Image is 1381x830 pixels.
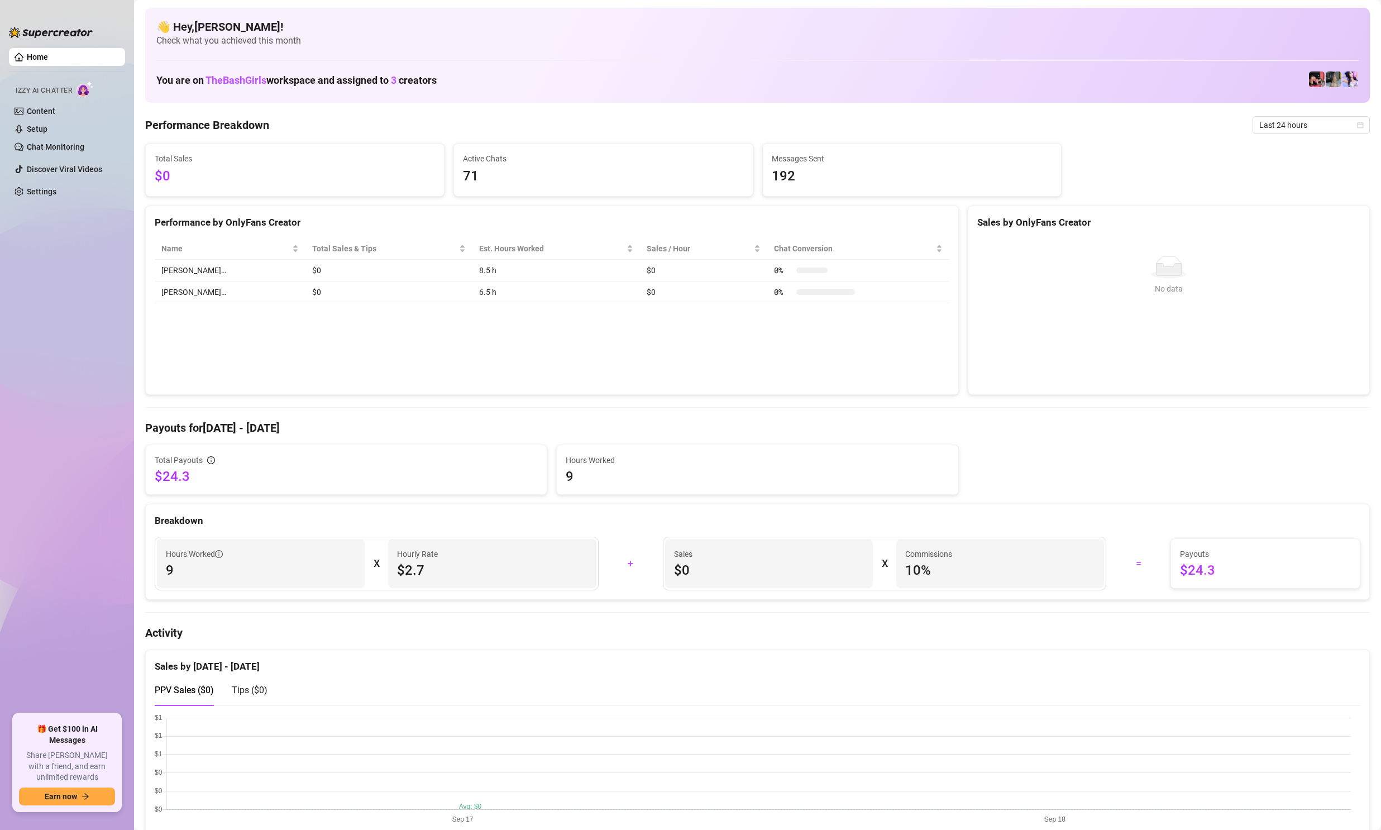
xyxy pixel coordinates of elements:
span: Sales [674,548,864,560]
img: Jacky [1309,71,1325,87]
span: 🎁 Get $100 in AI Messages [19,724,115,746]
img: Ary [1342,71,1358,87]
span: Total Sales & Tips [312,242,457,255]
span: Name [161,242,290,255]
a: Chat Monitoring [27,142,84,151]
span: Earn now [45,792,77,801]
a: Setup [27,125,47,133]
span: PPV Sales ( $0 ) [155,685,214,695]
span: 71 [463,166,743,187]
span: 0 % [774,286,792,298]
span: $2.7 [397,561,587,579]
span: Hours Worked [566,454,949,466]
span: Payouts [1180,548,1351,560]
a: Settings [27,187,56,196]
article: Commissions [905,548,952,560]
h4: Activity [145,625,1370,641]
span: Tips ( $0 ) [232,685,267,695]
span: Chat Conversion [774,242,934,255]
span: Last 24 hours [1259,117,1363,133]
h1: You are on workspace and assigned to creators [156,74,437,87]
td: [PERSON_NAME]… [155,260,305,282]
span: info-circle [207,456,215,464]
span: Sales / Hour [647,242,751,255]
span: Hours Worked [166,548,223,560]
div: X [374,555,379,573]
span: $24.3 [155,468,538,485]
th: Total Sales & Tips [305,238,472,260]
td: $0 [640,282,767,303]
th: Chat Conversion [767,238,949,260]
h4: Performance Breakdown [145,117,269,133]
div: X [882,555,887,573]
span: Check what you achieved this month [156,35,1359,47]
td: $0 [305,282,472,303]
span: info-circle [215,550,223,558]
div: + [605,555,656,573]
img: logo-BBDzfeDw.svg [9,27,93,38]
span: $0 [155,166,435,187]
div: Sales by [DATE] - [DATE] [155,650,1360,674]
div: Sales by OnlyFans Creator [977,215,1360,230]
span: 9 [566,468,949,485]
iframe: Intercom live chat [1343,792,1370,819]
td: $0 [305,260,472,282]
a: Content [27,107,55,116]
div: = [1113,555,1164,573]
span: 9 [166,561,356,579]
span: Messages Sent [772,152,1052,165]
td: $0 [640,260,767,282]
span: arrow-right [82,793,89,800]
span: 0 % [774,264,792,276]
span: Active Chats [463,152,743,165]
span: 10 % [905,561,1095,579]
div: No data [982,283,1356,295]
span: $24.3 [1180,561,1351,579]
td: 8.5 h [472,260,641,282]
span: TheBashGirls [206,74,266,86]
a: Home [27,53,48,61]
span: 3 [391,74,396,86]
span: Share [PERSON_NAME] with a friend, and earn unlimited rewards [19,750,115,783]
th: Name [155,238,305,260]
td: [PERSON_NAME]… [155,282,305,303]
td: 6.5 h [472,282,641,303]
div: Est. Hours Worked [479,242,625,255]
span: Izzy AI Chatter [16,85,72,96]
th: Sales / Hour [640,238,767,260]
span: 192 [772,166,1052,187]
h4: Payouts for [DATE] - [DATE] [145,420,1370,436]
span: Total Payouts [155,454,203,466]
img: Brenda [1326,71,1341,87]
div: Breakdown [155,513,1360,528]
div: Performance by OnlyFans Creator [155,215,949,230]
span: $0 [674,561,864,579]
button: Earn nowarrow-right [19,788,115,805]
img: AI Chatter [77,81,94,97]
span: Total Sales [155,152,435,165]
h4: 👋 Hey, [PERSON_NAME] ! [156,19,1359,35]
span: calendar [1357,122,1364,128]
a: Discover Viral Videos [27,165,102,174]
article: Hourly Rate [397,548,438,560]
